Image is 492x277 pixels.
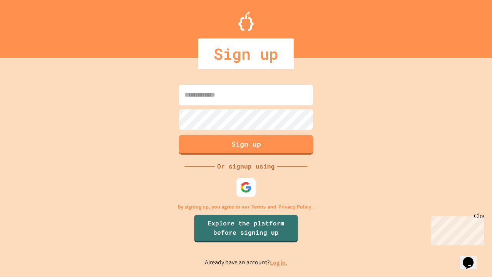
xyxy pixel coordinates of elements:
[3,3,53,49] div: Chat with us now!Close
[278,203,311,211] a: Privacy Policy
[205,258,288,267] p: Already have an account?
[238,12,254,31] img: Logo.svg
[215,162,277,171] div: Or signup using
[194,215,298,242] a: Explore the platform before signing up
[179,135,313,155] button: Sign up
[428,213,484,245] iframe: chat widget
[251,203,266,211] a: Terms
[240,182,252,193] img: google-icon.svg
[270,259,288,267] a: Log in.
[178,203,315,211] p: By signing up, you agree to our and .
[460,246,484,269] iframe: chat widget
[198,38,294,69] div: Sign up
